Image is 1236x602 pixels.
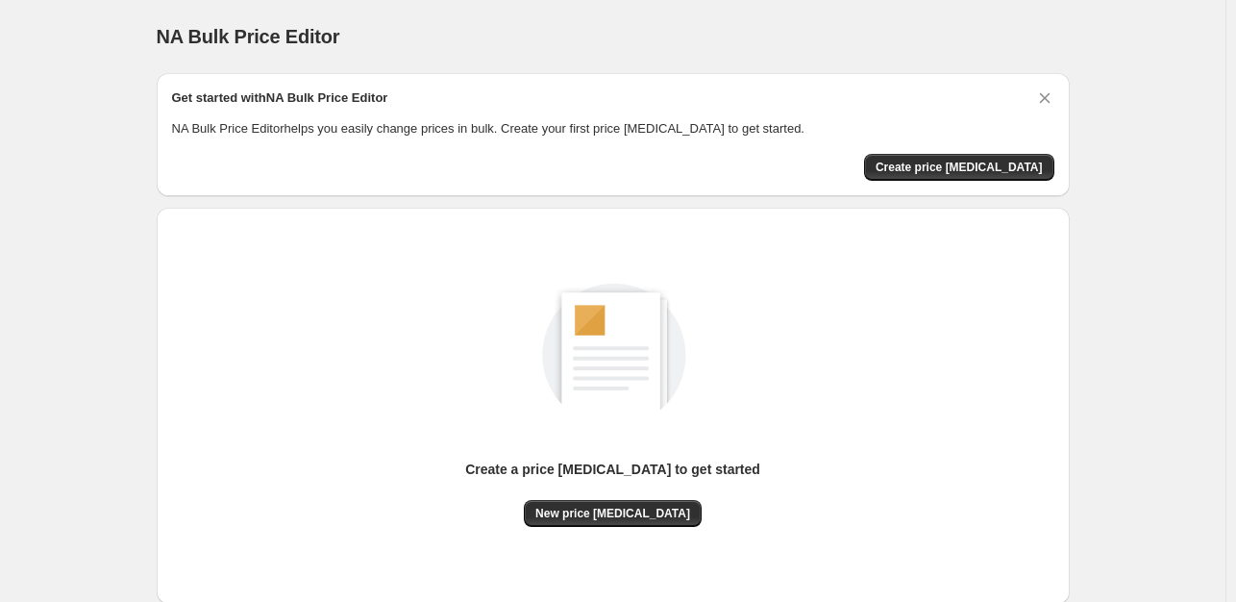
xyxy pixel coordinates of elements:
[465,460,760,479] p: Create a price [MEDICAL_DATA] to get started
[864,154,1054,181] button: Create price change job
[876,160,1043,175] span: Create price [MEDICAL_DATA]
[157,26,340,47] span: NA Bulk Price Editor
[172,88,388,108] h2: Get started with NA Bulk Price Editor
[524,500,702,527] button: New price [MEDICAL_DATA]
[1035,88,1054,108] button: Dismiss card
[172,119,1054,138] p: NA Bulk Price Editor helps you easily change prices in bulk. Create your first price [MEDICAL_DAT...
[535,506,690,521] span: New price [MEDICAL_DATA]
